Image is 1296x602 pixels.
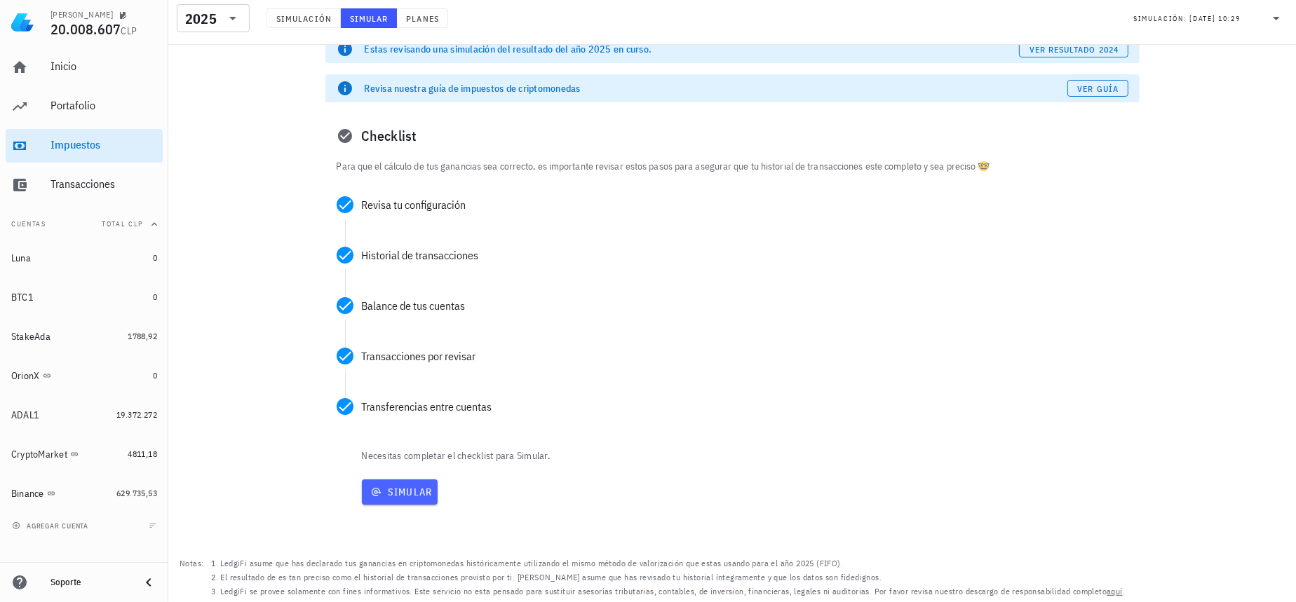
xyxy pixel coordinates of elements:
[11,252,31,264] div: Luna
[1107,586,1123,596] a: aquí
[128,449,157,459] span: 4811,18
[15,521,88,531] span: agregar cuenta
[102,219,143,228] span: Total CLP
[8,519,95,533] button: agregar cuenta
[266,8,341,28] button: Simulación
[6,320,163,353] a: StakeAda 1788,92
[50,9,113,20] div: [PERSON_NAME]
[6,90,163,123] a: Portafolio
[153,252,157,263] span: 0
[121,25,137,37] span: CLP
[1019,41,1128,57] button: ver resultado 2024
[11,370,40,382] div: OrionX
[153,292,157,302] span: 0
[6,437,163,471] a: CryptoMarket 4811,18
[6,168,163,202] a: Transacciones
[220,570,1125,584] li: El resultado de es tan preciso como el historial de transacciones provisto por ti. [PERSON_NAME] ...
[50,60,157,73] div: Inicio
[362,401,1128,412] div: Transferencias entre cuentas
[365,81,1067,95] div: Revisa nuestra guía de impuestos de criptomonedas
[1133,9,1189,27] div: Simulación:
[325,114,1140,158] div: Checklist
[50,138,157,151] div: Impuestos
[11,292,34,303] div: BTC1
[276,13,332,24] span: Simulación
[220,584,1125,598] li: LedgiFi se provee solamente con fines informativos. Este servicio no esta pensado para sustituir ...
[6,129,163,163] a: Impuestos
[153,370,157,381] span: 0
[341,8,398,28] button: Simular
[11,449,67,460] div: CryptoMarket
[6,359,163,392] a: OrionX 0
[362,300,1128,311] div: Balance de tus cuentas
[1029,44,1119,55] span: ver resultado 2024
[367,486,433,498] span: Simular
[362,249,1128,261] div: Historial de transacciones
[6,280,163,314] a: BTC1 0
[116,409,157,420] span: 19.372.272
[50,20,121,39] span: 20.008.607
[220,556,1125,570] li: LedgiFi asume que has declarado tus ganancias en criptomonedas históricamente utilizando el mismo...
[50,177,157,191] div: Transacciones
[1189,12,1240,26] div: [DATE] 10:29
[349,13,389,24] span: Simular
[359,449,1140,463] p: Necesitas completar el checklist para Simular.
[6,241,163,275] a: Luna 0
[11,331,50,343] div: StakeAda
[11,11,34,34] img: LedgiFi
[128,331,157,341] span: 1788,92
[365,42,1020,56] div: Estas revisando una simulación del resultado del año 2025 en curso.
[185,12,217,26] div: 2025
[6,207,163,241] button: CuentasTotal CLP
[362,350,1128,362] div: Transacciones por revisar
[405,13,439,24] span: Planes
[337,158,1128,174] p: Para que el cálculo de tus ganancias sea correcto, es importante revisar estos pasos para asegura...
[6,50,163,84] a: Inicio
[11,409,39,421] div: ADAL1
[177,4,250,32] div: 2025
[362,479,438,505] button: Simular
[11,488,44,500] div: Binance
[50,99,157,112] div: Portafolio
[6,477,163,510] a: Binance 629.735,53
[397,8,448,28] button: Planes
[1067,80,1128,97] a: Ver guía
[50,577,129,588] div: Soporte
[6,398,163,432] a: ADAL1 19.372.272
[1125,5,1293,32] div: Simulación:[DATE] 10:29
[1076,83,1119,94] span: Ver guía
[116,488,157,498] span: 629.735,53
[362,199,1128,210] div: Revisa tu configuración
